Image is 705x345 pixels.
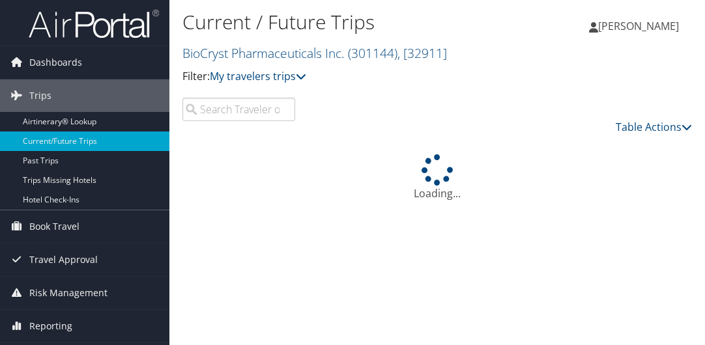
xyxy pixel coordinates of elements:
span: ( 301144 ) [348,44,397,62]
a: Table Actions [616,120,692,134]
span: Book Travel [29,210,79,243]
a: [PERSON_NAME] [589,7,692,46]
a: BioCryst Pharmaceuticals Inc. [182,44,447,62]
img: airportal-logo.png [29,8,159,39]
p: Filter: [182,68,522,85]
span: Trips [29,79,51,112]
h1: Current / Future Trips [182,8,522,36]
span: Dashboards [29,46,82,79]
div: Loading... [182,154,692,201]
span: [PERSON_NAME] [598,19,679,33]
span: Reporting [29,310,72,342]
span: Risk Management [29,277,108,309]
input: Search Traveler or Arrival City [182,98,295,121]
a: My travelers trips [210,69,306,83]
span: Travel Approval [29,243,98,276]
span: , [ 32911 ] [397,44,447,62]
